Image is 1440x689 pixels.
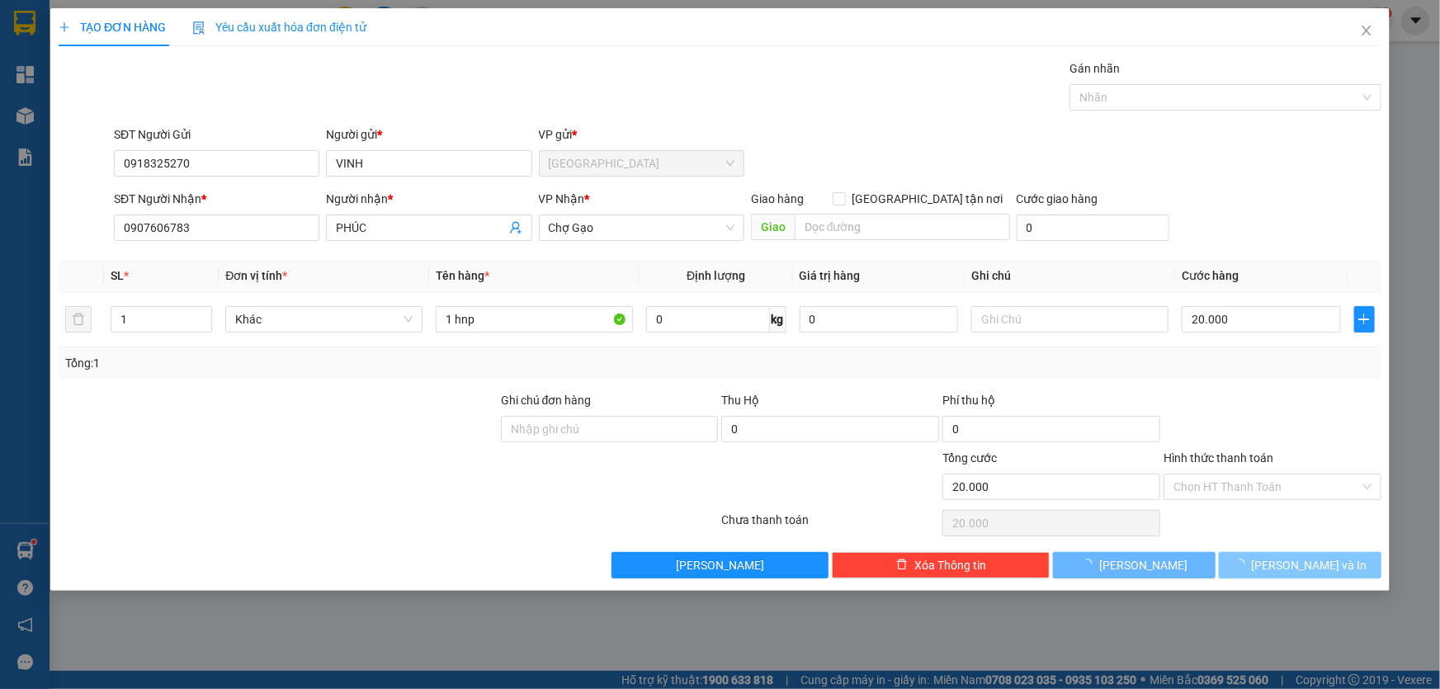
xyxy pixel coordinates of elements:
[549,151,734,176] span: Sài Gòn
[1234,559,1252,570] span: loading
[59,21,166,34] span: TẠO ĐƠN HÀNG
[800,269,861,282] span: Giá trị hàng
[59,21,70,33] span: plus
[1219,552,1381,578] button: [PERSON_NAME] và In
[1343,8,1390,54] button: Close
[687,269,745,282] span: Định lượng
[1053,552,1216,578] button: [PERSON_NAME]
[95,78,319,107] text: SGTLT1310250007
[942,391,1160,416] div: Phí thu hộ
[235,307,413,332] span: Khác
[65,354,556,372] div: Tổng: 1
[846,190,1010,208] span: [GEOGRAPHIC_DATA] tận nơi
[611,552,829,578] button: [PERSON_NAME]
[721,394,759,407] span: Thu Hộ
[1099,556,1187,574] span: [PERSON_NAME]
[192,21,205,35] img: icon
[1069,62,1120,75] label: Gán nhãn
[114,190,319,208] div: SĐT Người Nhận
[1081,559,1099,570] span: loading
[1017,215,1169,241] input: Cước giao hàng
[539,192,585,205] span: VP Nhận
[326,190,531,208] div: Người nhận
[65,306,92,333] button: delete
[549,215,734,240] span: Chợ Gạo
[832,552,1050,578] button: deleteXóa Thông tin
[1252,556,1367,574] span: [PERSON_NAME] và In
[326,125,531,144] div: Người gửi
[1355,313,1374,326] span: plus
[770,306,786,333] span: kg
[225,269,287,282] span: Đơn vị tính
[965,260,1175,292] th: Ghi chú
[1017,192,1098,205] label: Cước giao hàng
[971,306,1169,333] input: Ghi Chú
[1360,24,1373,37] span: close
[111,269,124,282] span: SL
[192,21,366,34] span: Yêu cầu xuất hóa đơn điện tử
[720,511,942,540] div: Chưa thanh toán
[9,118,404,162] div: [GEOGRAPHIC_DATA]
[800,306,959,333] input: 0
[436,269,489,282] span: Tên hàng
[509,221,522,234] span: user-add
[1354,306,1375,333] button: plus
[914,556,986,574] span: Xóa Thông tin
[676,556,764,574] span: [PERSON_NAME]
[436,306,633,333] input: VD: Bàn, Ghế
[539,125,744,144] div: VP gửi
[1182,269,1239,282] span: Cước hàng
[751,214,795,240] span: Giao
[795,214,1010,240] input: Dọc đường
[114,125,319,144] div: SĐT Người Gửi
[501,394,592,407] label: Ghi chú đơn hàng
[1164,451,1273,465] label: Hình thức thanh toán
[896,559,908,572] span: delete
[751,192,804,205] span: Giao hàng
[942,451,997,465] span: Tổng cước
[501,416,719,442] input: Ghi chú đơn hàng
